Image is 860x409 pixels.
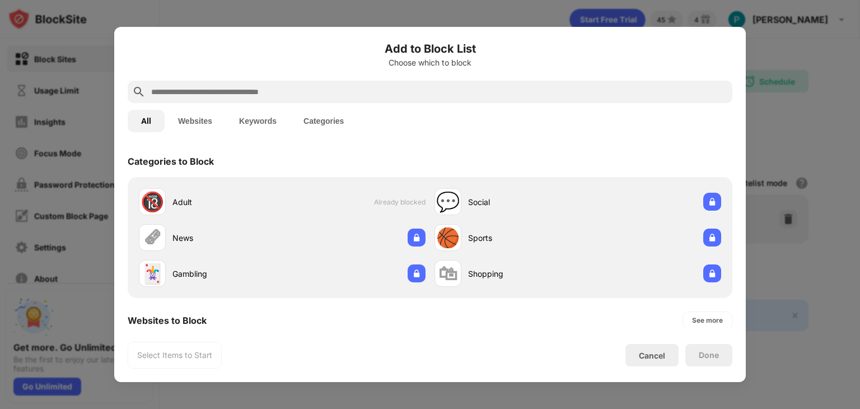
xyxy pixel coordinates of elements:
[128,110,165,132] button: All
[374,198,426,206] span: Already blocked
[468,268,578,280] div: Shopping
[172,268,282,280] div: Gambling
[290,110,357,132] button: Categories
[165,110,226,132] button: Websites
[128,58,732,67] div: Choose which to block
[639,351,665,360] div: Cancel
[468,196,578,208] div: Social
[699,351,719,360] div: Done
[692,315,723,326] div: See more
[438,262,457,285] div: 🛍
[172,196,282,208] div: Adult
[128,315,207,326] div: Websites to Block
[128,40,732,57] h6: Add to Block List
[468,232,578,244] div: Sports
[436,190,460,213] div: 💬
[132,85,146,99] img: search.svg
[141,190,164,213] div: 🔞
[226,110,290,132] button: Keywords
[137,350,212,361] div: Select Items to Start
[128,156,214,167] div: Categories to Block
[436,226,460,249] div: 🏀
[143,226,162,249] div: 🗞
[141,262,164,285] div: 🃏
[172,232,282,244] div: News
